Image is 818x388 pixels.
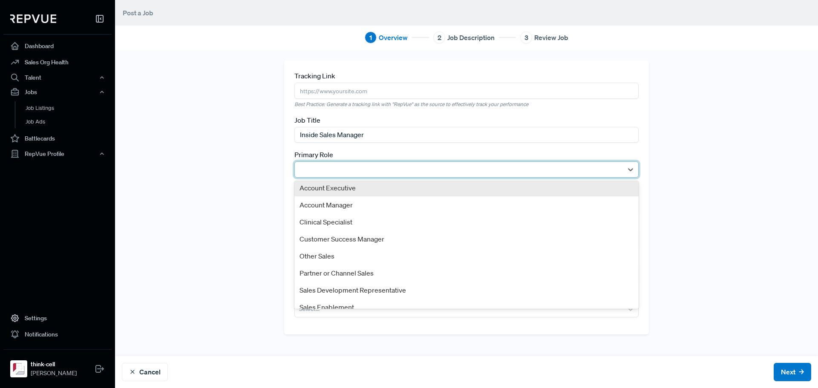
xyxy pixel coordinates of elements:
[294,115,320,125] label: Job Title
[379,32,408,43] span: Overview
[365,32,377,43] div: 1
[122,363,168,381] button: Cancel
[433,32,445,43] div: 2
[294,282,639,299] div: Sales Development Representative
[15,101,123,115] a: Job Listings
[534,32,568,43] span: Review Job
[447,32,495,43] span: Job Description
[294,247,639,264] div: Other Sales
[294,299,639,316] div: Sales Enablement
[3,70,112,85] button: Talent
[3,85,112,99] button: Jobs
[31,369,77,378] span: [PERSON_NAME]
[294,213,639,230] div: Clinical Specialist
[294,230,639,247] div: Customer Success Manager
[10,14,56,23] img: RepVue
[3,54,112,70] a: Sales Org Health
[3,147,112,161] button: RepVue Profile
[15,115,123,129] a: Job Ads
[294,83,639,98] input: https://www.yoursite.com
[520,32,532,43] div: 3
[294,149,333,160] label: Primary Role
[294,264,639,282] div: Partner or Channel Sales
[294,71,335,81] label: Tracking Link
[31,360,77,369] strong: think-cell
[3,310,112,326] a: Settings
[3,130,112,147] a: Battlecards
[3,349,112,381] a: think-cellthink-cell[PERSON_NAME]
[3,38,112,54] a: Dashboard
[12,362,26,376] img: think-cell
[3,326,112,342] a: Notifications
[123,9,153,17] span: Post a Job
[294,179,639,196] div: Account Executive
[774,363,811,381] button: Next
[294,196,639,213] div: Account Manager
[294,101,639,108] em: Best Practice: Generate a tracking link with "RepVue" as the source to effectively track your per...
